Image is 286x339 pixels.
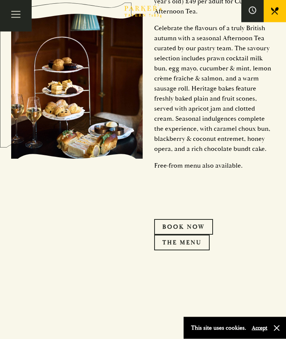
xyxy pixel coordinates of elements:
p: This site uses cookies. [191,323,246,333]
a: THE MENU [154,235,210,251]
button: Close and accept [273,324,280,332]
button: Accept [252,324,267,332]
p: Free-from menu also available. [154,161,275,171]
a: Book now [154,219,213,235]
p: Celebrate the flavours of a truly British autumn with a seasonal Afternoon Tea curated by our pas... [154,23,275,154]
